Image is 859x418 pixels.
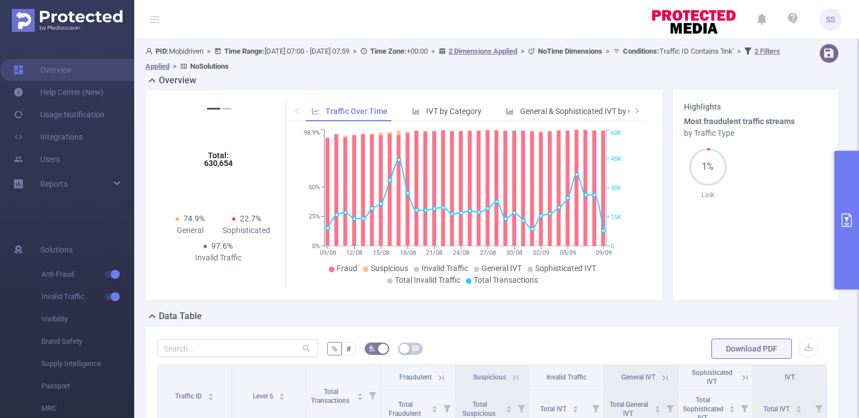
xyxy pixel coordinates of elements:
span: Invalid Traffic [41,286,134,308]
span: Traffic ID Contains 'link' [623,47,734,55]
span: # [346,344,351,353]
tspan: 02/09 [533,249,549,256]
b: PID: [155,47,169,55]
i: icon: caret-up [207,391,214,395]
a: Help Center (New) [13,81,103,103]
b: No Solutions [190,62,229,70]
span: > [204,47,214,55]
div: Sort [729,404,735,411]
span: IVT [785,373,795,381]
tspan: 25% [309,213,320,221]
tspan: 98.9% [304,130,320,137]
a: Integrations [13,126,83,148]
tspan: 18/08 [400,249,416,256]
i: icon: caret-down [729,408,735,411]
tspan: 60K [611,130,621,137]
a: Reports [40,173,68,195]
span: SS [826,8,835,31]
tspan: 630,654 [204,159,233,168]
i: icon: caret-up [432,404,438,407]
i: icon: caret-down [279,396,285,399]
span: General IVT [621,373,655,381]
tspan: 0% [312,243,320,250]
tspan: 05/09 [560,249,576,256]
span: Total Suspicious [462,401,497,417]
i: icon: caret-up [572,404,578,407]
h3: Highlights [684,101,827,113]
span: 97.6% [211,241,233,250]
span: Level 6 [253,392,275,400]
b: No Time Dimensions [538,47,602,55]
tspan: 45K [611,155,621,163]
span: Total Fraudulent [389,401,423,417]
span: > [517,47,528,55]
div: Sort [572,404,579,411]
span: Total IVT [540,405,568,413]
tspan: 12/08 [346,249,362,256]
span: Total General IVT [610,401,648,417]
span: > [428,47,438,55]
tspan: 50% [309,184,320,191]
span: > [602,47,613,55]
span: Total Transactions [474,275,538,284]
span: > [169,62,180,70]
i: icon: left [294,107,300,114]
i: icon: caret-down [207,396,214,399]
span: > [734,47,744,55]
p: Link [684,189,731,201]
i: icon: bg-colors [369,345,375,351]
span: Total Transactions [311,388,351,405]
i: icon: bar-chart [506,107,514,115]
span: > [350,47,360,55]
div: Sort [357,391,364,398]
span: General & Sophisticated IVT by Category [520,107,660,116]
b: Conditions : [623,47,659,55]
div: General [162,225,218,236]
span: Visibility [41,308,134,330]
span: Suspicious [473,373,506,381]
u: 2 Dimensions Applied [449,47,517,55]
span: Fraud [337,264,357,273]
span: IVT by Category [426,107,482,116]
span: Passport [41,375,134,397]
span: Solutions [40,239,73,261]
span: 74.9% [183,214,205,223]
tspan: 24/08 [453,249,469,256]
span: Anti-Fraud [41,263,134,286]
button: 2 [223,108,232,110]
button: Download PDF [711,339,792,359]
span: Fraudulent [399,373,432,381]
span: Brand Safety [41,330,134,353]
a: Users [13,148,60,170]
i: icon: right [634,107,640,114]
span: Traffic ID [175,392,204,400]
div: Sophisticated [218,225,275,236]
i: icon: bar-chart [412,107,420,115]
b: Time Range: [224,47,265,55]
tspan: 15/08 [373,249,389,256]
b: Time Zone: [370,47,407,55]
span: Sophisticated IVT [535,264,596,273]
div: Sort [795,404,802,411]
span: % [332,344,337,353]
i: icon: caret-up [729,404,735,407]
i: icon: caret-down [357,396,364,399]
span: Reports [40,179,68,188]
a: Usage Notification [13,103,105,126]
div: by Traffic Type [684,127,827,139]
i: icon: caret-up [795,404,801,407]
tspan: 30/08 [506,249,522,256]
i: icon: caret-down [506,408,512,411]
tspan: 30K [611,184,621,192]
tspan: 09/09 [596,249,612,256]
b: Most fraudulent traffic streams [684,117,795,126]
div: Sort [654,404,661,411]
input: Search... [157,339,318,357]
i: icon: caret-down [795,408,801,411]
div: Sort [506,404,512,411]
h2: Data Table [159,310,202,323]
tspan: 27/08 [480,249,496,256]
span: Invalid Traffic [546,373,587,381]
i: icon: user [145,47,155,55]
span: 1% [689,163,727,172]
